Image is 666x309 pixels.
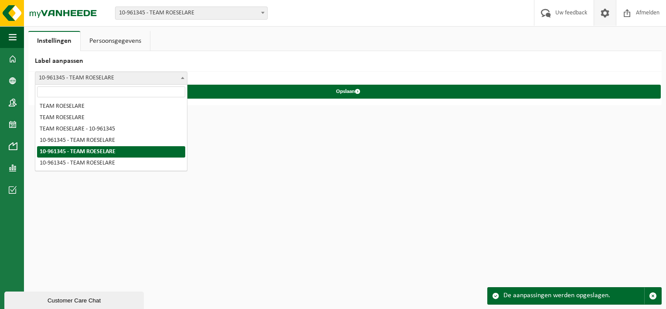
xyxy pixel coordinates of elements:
[37,101,185,112] li: TEAM ROESELARE
[37,135,185,146] li: 10-961345 - TEAM ROESELARE
[35,72,187,84] span: 10-961345 - TEAM ROESELARE
[28,51,662,72] h2: Label aanpassen
[81,31,150,51] a: Persoonsgegevens
[37,146,185,158] li: 10-961345 - TEAM ROESELARE
[28,31,80,51] a: Instellingen
[35,72,187,85] span: 10-961345 - TEAM ROESELARE
[36,85,661,99] button: Opslaan
[37,112,185,124] li: TEAM ROESELARE
[37,158,185,169] li: 10-961345 - TEAM ROESELARE
[503,288,644,304] div: De aanpassingen werden opgeslagen.
[116,7,267,19] span: 10-961345 - TEAM ROESELARE
[37,124,185,135] li: TEAM ROESELARE - 10-961345
[115,7,268,20] span: 10-961345 - TEAM ROESELARE
[4,290,146,309] iframe: chat widget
